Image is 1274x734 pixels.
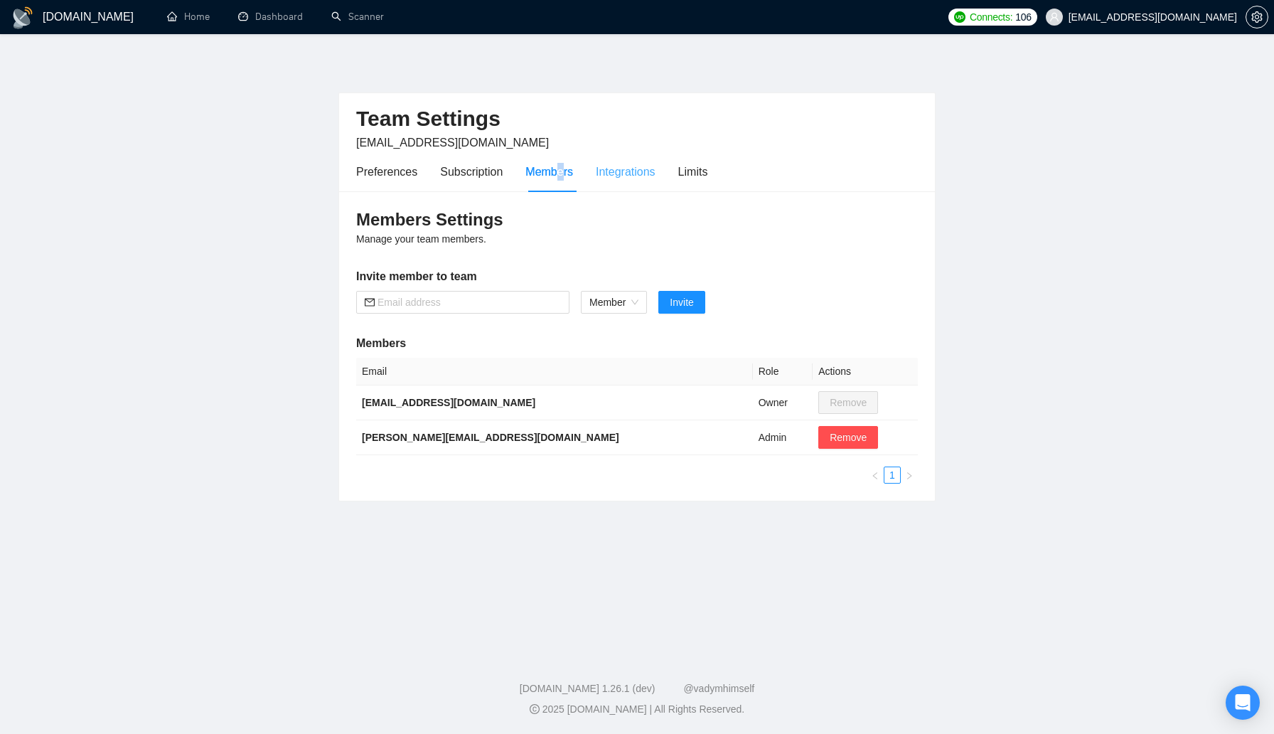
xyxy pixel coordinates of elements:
[867,467,884,484] li: Previous Page
[530,704,540,714] span: copyright
[905,472,914,480] span: right
[970,9,1012,25] span: Connects:
[753,358,813,385] th: Role
[1226,686,1260,720] div: Open Intercom Messenger
[818,426,878,449] button: Remove
[356,233,486,245] span: Manage your team members.
[753,420,813,455] td: Admin
[753,385,813,420] td: Owner
[356,358,753,385] th: Email
[356,208,918,231] h3: Members Settings
[362,432,619,443] b: [PERSON_NAME][EMAIL_ADDRESS][DOMAIN_NAME]
[356,137,549,149] span: [EMAIL_ADDRESS][DOMAIN_NAME]
[356,163,417,181] div: Preferences
[867,467,884,484] button: left
[1246,6,1268,28] button: setting
[525,163,573,181] div: Members
[1049,12,1059,22] span: user
[356,105,918,134] h2: Team Settings
[830,430,867,445] span: Remove
[678,163,708,181] div: Limits
[1015,9,1031,25] span: 106
[589,292,638,313] span: Member
[813,358,918,385] th: Actions
[596,163,655,181] div: Integrations
[167,11,210,23] a: homeHome
[683,683,754,694] a: @vadymhimself
[871,472,879,480] span: left
[356,268,918,285] h5: Invite member to team
[954,11,965,23] img: upwork-logo.png
[365,297,375,307] span: mail
[884,467,900,483] a: 1
[11,702,1263,717] div: 2025 [DOMAIN_NAME] | All Rights Reserved.
[658,291,705,314] button: Invite
[238,11,303,23] a: dashboardDashboard
[356,335,918,352] h5: Members
[331,11,384,23] a: searchScanner
[884,467,901,484] li: 1
[362,397,535,408] b: [EMAIL_ADDRESS][DOMAIN_NAME]
[901,467,918,484] button: right
[520,683,655,694] a: [DOMAIN_NAME] 1.26.1 (dev)
[670,294,693,310] span: Invite
[1246,11,1268,23] a: setting
[901,467,918,484] li: Next Page
[11,6,34,29] img: logo
[378,294,561,310] input: Email address
[440,163,503,181] div: Subscription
